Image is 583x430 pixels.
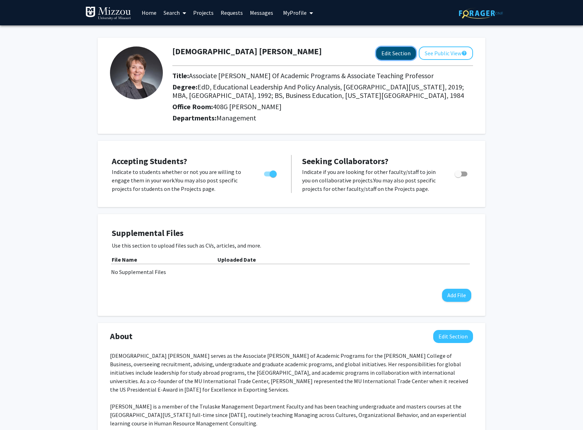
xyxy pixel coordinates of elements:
[172,71,473,80] h2: Title:
[110,330,133,343] span: About
[459,8,503,19] img: ForagerOne Logo
[85,6,131,20] img: University of Missouri Logo
[5,398,30,425] iframe: Chat
[213,102,282,111] span: 408G [PERSON_NAME]
[112,228,471,238] h4: Supplemental Files
[246,0,277,25] a: Messages
[167,114,478,122] h2: Departments:
[172,102,473,111] h2: Office Room:
[110,46,163,99] img: Profile Picture
[112,241,471,250] p: Use this section to upload files such as CVs, articles, and more.
[138,0,160,25] a: Home
[261,168,281,178] div: Toggle
[172,82,464,100] span: EdD, Educational Leadership And Policy Analysis, [GEOGRAPHIC_DATA][US_STATE], 2019; MBA, [GEOGRAP...
[112,156,187,167] span: Accepting Students?
[419,46,473,60] button: See Public View
[112,256,137,263] b: File Name
[302,156,388,167] span: Seeking Collaborators?
[283,9,307,16] span: My Profile
[452,168,471,178] div: Toggle
[461,49,467,57] mat-icon: help
[433,330,473,343] button: Edit About
[217,0,246,25] a: Requests
[189,71,434,80] span: Associate [PERSON_NAME] Of Academic Programs & Associate Teaching Professor
[112,168,251,193] p: Indicate to students whether or not you are willing to engage them in your work. You may also pos...
[172,83,473,100] h2: Degree:
[216,113,256,122] span: Management
[376,47,416,60] button: Edit Section
[111,268,472,276] div: No Supplemental Files
[160,0,190,25] a: Search
[217,256,256,263] b: Uploaded Date
[190,0,217,25] a: Projects
[302,168,441,193] p: Indicate if you are looking for other faculty/staff to join you on collaborative projects. You ma...
[442,289,471,302] button: Add File
[172,46,322,57] h1: [DEMOGRAPHIC_DATA] [PERSON_NAME]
